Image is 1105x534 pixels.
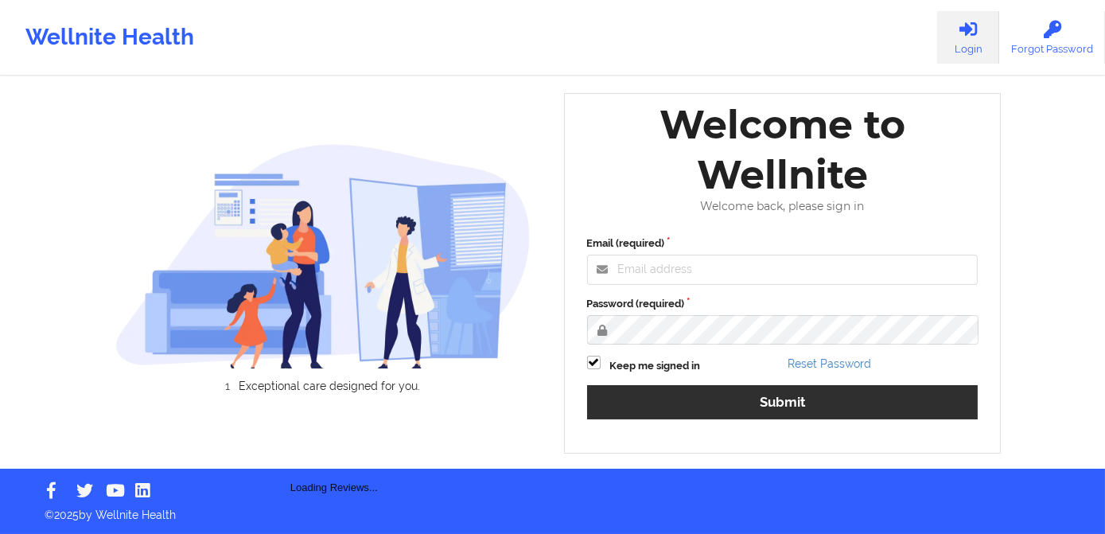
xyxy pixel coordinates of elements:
[576,200,990,213] div: Welcome back, please sign in
[788,357,871,370] a: Reset Password
[587,385,979,419] button: Submit
[610,358,701,374] label: Keep me signed in
[587,296,979,312] label: Password (required)
[115,419,553,496] div: Loading Reviews...
[587,236,979,251] label: Email (required)
[587,255,979,285] input: Email address
[115,143,531,368] img: wellnite-auth-hero_200.c722682e.png
[576,99,990,200] div: Welcome to Wellnite
[999,11,1105,64] a: Forgot Password
[937,11,999,64] a: Login
[130,380,531,392] li: Exceptional care designed for you.
[33,496,1072,523] p: © 2025 by Wellnite Health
